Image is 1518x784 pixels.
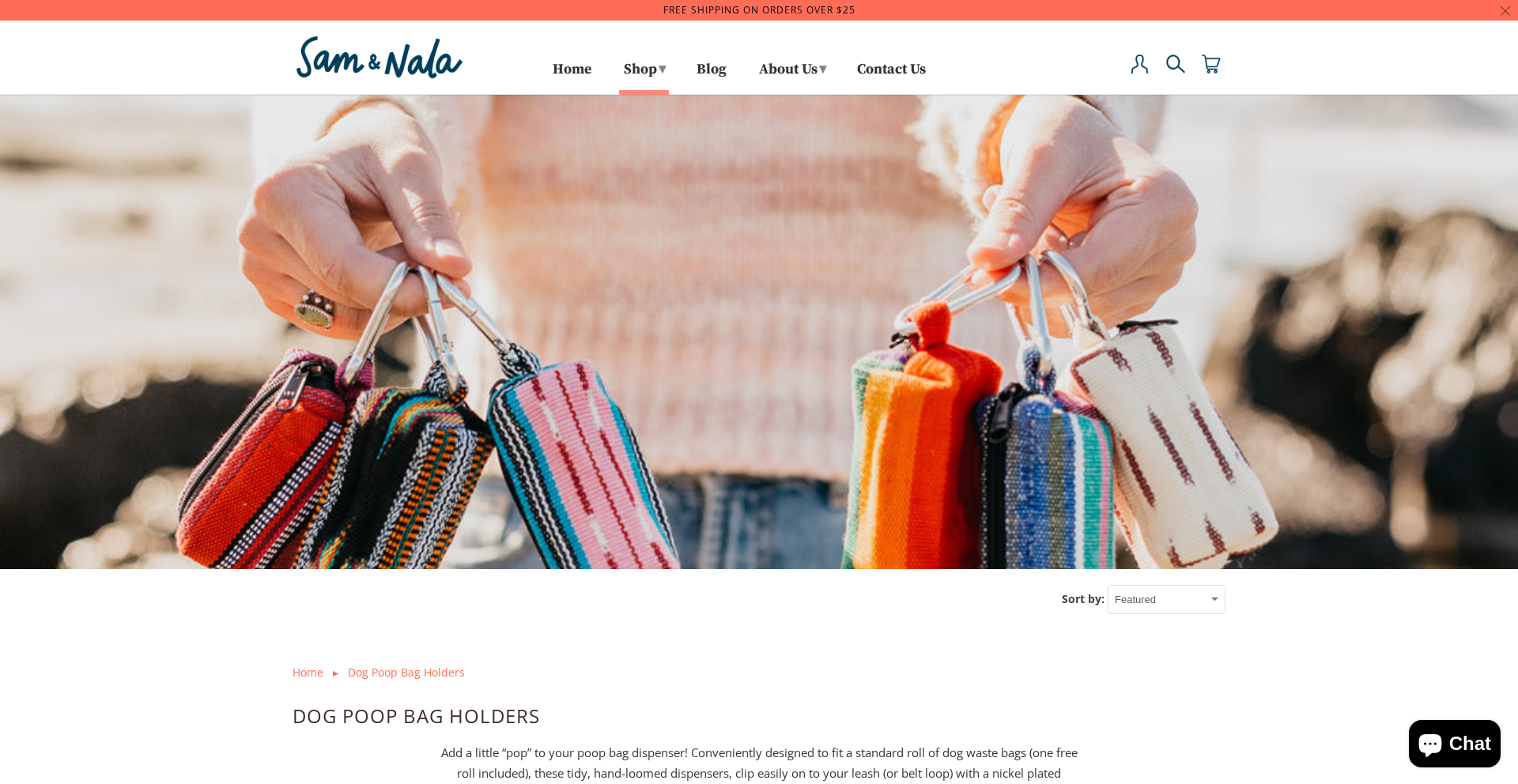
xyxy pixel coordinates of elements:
[819,60,826,78] span: ▾
[1131,55,1150,73] img: user-icon
[1166,55,1185,90] a: Search
[293,665,323,680] a: Home
[663,3,855,17] a: Free Shipping on orders over $25
[659,60,666,78] span: ▾
[293,32,466,82] img: Sam & Nala
[1166,55,1185,73] img: search-icon
[293,699,1225,730] h1: Dog Poop Bag Holders
[1404,720,1505,771] inbox-online-store-chat: Shopify online store chat
[753,55,830,90] a: About Us▾
[348,665,465,680] a: Dog Poop Bag Holders
[857,64,926,90] a: Contact Us
[697,64,727,90] a: Blog
[333,671,338,677] img: or.png
[618,55,670,90] a: Shop▾
[1202,55,1221,73] img: cart-icon
[553,64,591,90] a: Home
[1062,591,1105,606] label: Sort by:
[1131,55,1150,90] a: My Account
